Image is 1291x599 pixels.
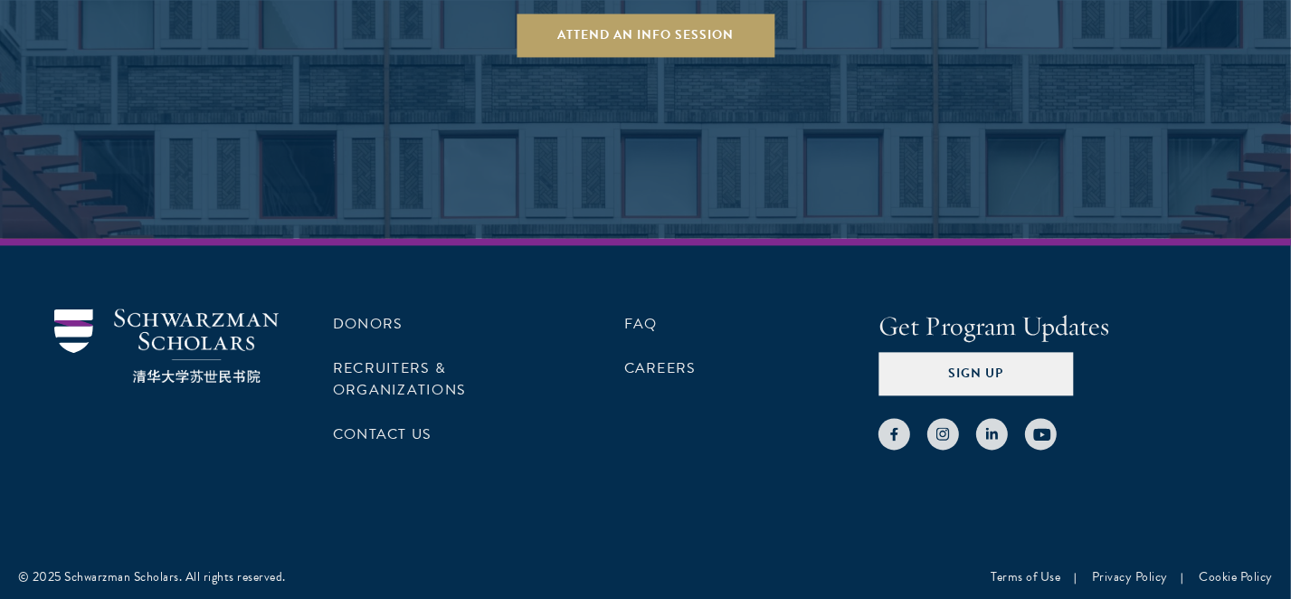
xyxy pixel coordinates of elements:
a: FAQ [624,313,658,335]
img: Schwarzman Scholars [54,309,279,384]
a: Privacy Policy [1092,567,1168,586]
a: Donors [333,313,403,335]
a: Careers [624,357,697,379]
a: Attend an Info Session [517,14,774,57]
a: Contact Us [333,423,432,445]
div: © 2025 Schwarzman Scholars. All rights reserved. [18,567,286,586]
a: Recruiters & Organizations [333,357,466,401]
a: Cookie Policy [1200,567,1274,586]
h4: Get Program Updates [878,309,1237,345]
button: Sign Up [878,352,1073,395]
a: Terms of Use [992,567,1061,586]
